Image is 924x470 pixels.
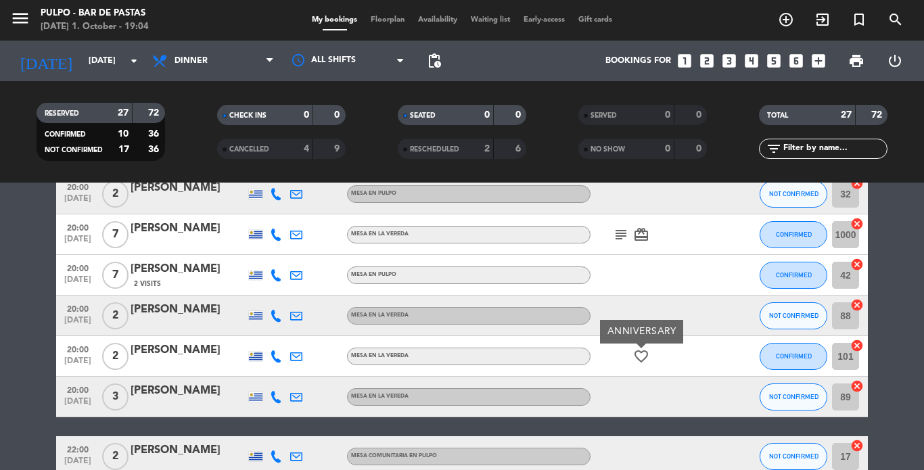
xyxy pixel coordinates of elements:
span: 20:00 [61,219,95,235]
span: Floorplan [364,16,411,24]
span: 20:00 [61,381,95,397]
span: 2 [102,302,129,329]
i: cancel [850,217,864,231]
i: looks_3 [720,52,738,70]
span: NO SHOW [591,146,625,153]
span: Gift cards [572,16,619,24]
span: 2 Visits [134,279,161,289]
i: arrow_drop_down [126,53,142,69]
i: power_settings_new [887,53,903,69]
strong: 0 [484,110,490,120]
strong: 0 [304,110,309,120]
strong: 36 [148,129,162,139]
strong: 27 [118,108,129,118]
div: LOG OUT [875,41,914,81]
span: Bookings for [605,56,671,66]
button: CONFIRMED [760,262,827,289]
strong: 0 [665,110,670,120]
span: NOT CONFIRMED [769,190,818,197]
div: [PERSON_NAME] [131,442,246,459]
button: menu [10,8,30,33]
strong: 2 [484,144,490,154]
i: subject [613,227,629,243]
i: filter_list [766,141,782,157]
strong: 17 [118,145,129,154]
strong: 72 [148,108,162,118]
i: cancel [850,258,864,271]
strong: 72 [871,110,885,120]
strong: 27 [841,110,852,120]
strong: 0 [696,144,704,154]
span: pending_actions [426,53,442,69]
i: looks_two [698,52,716,70]
strong: 0 [334,110,342,120]
i: looks_6 [787,52,805,70]
span: [DATE] [61,397,95,413]
strong: 0 [665,144,670,154]
span: 2 [102,443,129,470]
span: CONFIRMED [776,352,812,360]
span: CHECK INS [229,112,267,119]
span: NOT CONFIRMED [45,147,103,154]
span: MESA COMUNITARIA EN PULPO [351,453,437,459]
strong: 4 [304,144,309,154]
span: [DATE] [61,316,95,331]
span: NOT CONFIRMED [769,452,818,460]
strong: 36 [148,145,162,154]
span: Waiting list [464,16,517,24]
div: [PERSON_NAME] [131,179,246,197]
span: SEATED [410,112,436,119]
button: CONFIRMED [760,343,827,370]
i: [DATE] [10,46,82,76]
span: CONFIRMED [45,131,86,138]
span: RESCHEDULED [410,146,459,153]
strong: 10 [118,129,129,139]
span: 20:00 [61,260,95,275]
span: print [848,53,864,69]
strong: 0 [515,110,524,120]
div: [DATE] 1. October - 19:04 [41,20,149,34]
i: search [887,11,904,28]
i: looks_5 [765,52,783,70]
i: add_box [810,52,827,70]
button: CONFIRMED [760,221,827,248]
span: RESERVED [45,110,79,117]
span: 22:00 [61,441,95,456]
i: looks_4 [743,52,760,70]
span: 3 [102,383,129,410]
span: CONFIRMED [776,271,812,279]
strong: 6 [515,144,524,154]
span: NOT CONFIRMED [769,312,818,319]
button: NOT CONFIRMED [760,302,827,329]
span: [DATE] [61,194,95,210]
i: cancel [850,339,864,352]
span: [DATE] [61,275,95,291]
i: cancel [850,439,864,452]
i: cancel [850,177,864,190]
i: card_giftcard [633,227,649,243]
span: MESA EN LA VEREDA [351,394,409,399]
i: favorite_border [633,348,649,365]
i: cancel [850,298,864,312]
span: [DATE] [61,235,95,250]
span: CANCELLED [229,146,269,153]
div: ANNIVERSARY [600,320,683,344]
span: Availability [411,16,464,24]
span: MESA EN LA VEREDA [351,231,409,237]
span: MESA EN LA VEREDA [351,353,409,358]
span: 2 [102,181,129,208]
span: MESA EN PULPO [351,191,396,196]
span: SERVED [591,112,617,119]
div: Pulpo - Bar de Pastas [41,7,149,20]
i: menu [10,8,30,28]
span: Early-access [517,16,572,24]
span: 2 [102,343,129,370]
span: TOTAL [767,112,788,119]
strong: 0 [696,110,704,120]
button: NOT CONFIRMED [760,383,827,410]
span: CONFIRMED [776,231,812,238]
i: looks_one [676,52,693,70]
i: cancel [850,379,864,393]
span: 7 [102,262,129,289]
i: exit_to_app [814,11,831,28]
